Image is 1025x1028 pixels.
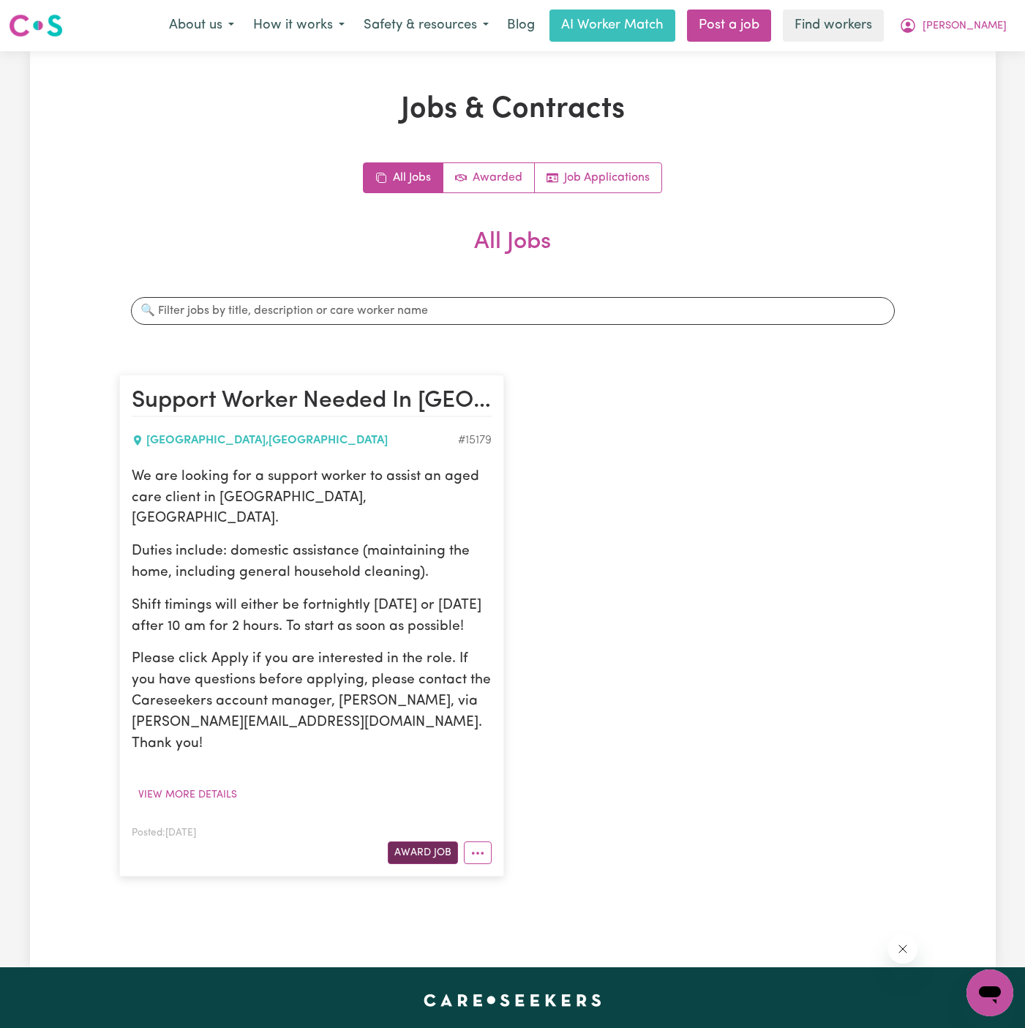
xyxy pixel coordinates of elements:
[687,10,771,42] a: Post a job
[888,934,917,964] iframe: Close message
[132,784,244,806] button: View more details
[443,163,535,192] a: Active jobs
[923,18,1007,34] span: [PERSON_NAME]
[966,969,1013,1016] iframe: Button to launch messaging window
[498,10,544,42] a: Blog
[549,10,675,42] a: AI Worker Match
[119,92,906,127] h1: Jobs & Contracts
[364,163,443,192] a: All jobs
[458,432,492,449] div: Job ID #15179
[132,828,196,838] span: Posted: [DATE]
[890,10,1016,41] button: My Account
[132,649,492,754] p: Please click Apply if you are interested in the role. If you have questions before applying, plea...
[9,12,63,39] img: Careseekers logo
[535,163,661,192] a: Job applications
[388,841,458,864] button: Award Job
[9,9,63,42] a: Careseekers logo
[131,297,895,325] input: 🔍 Filter jobs by title, description or care worker name
[783,10,884,42] a: Find workers
[132,541,492,584] p: Duties include: domestic assistance (maintaining the home, including general household cleaning).
[159,10,244,41] button: About us
[354,10,498,41] button: Safety & resources
[464,841,492,864] button: More options
[9,10,89,22] span: Need any help?
[119,228,906,279] h2: All Jobs
[132,596,492,638] p: Shift timings will either be fortnightly [DATE] or [DATE] after 10 am for 2 hours. To start as so...
[132,432,458,449] div: [GEOGRAPHIC_DATA] , [GEOGRAPHIC_DATA]
[424,994,601,1005] a: Careseekers home page
[132,387,492,416] h2: Support Worker Needed In Bondi Beach, NSW
[132,467,492,530] p: We are looking for a support worker to assist an aged care client in [GEOGRAPHIC_DATA], [GEOGRAPH...
[244,10,354,41] button: How it works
